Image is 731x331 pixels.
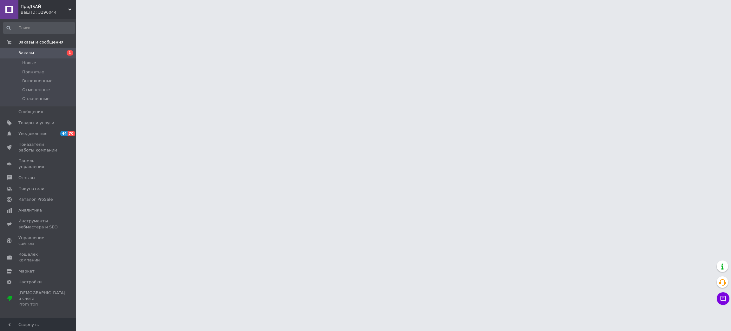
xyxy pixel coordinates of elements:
[21,10,76,15] div: Ваш ID: 3296044
[18,290,65,307] span: [DEMOGRAPHIC_DATA] и счета
[22,78,53,84] span: Выполненные
[22,87,50,93] span: Отмененные
[21,4,68,10] span: ПриДБАЙ
[18,142,59,153] span: Показатели работы компании
[22,96,49,102] span: Оплаченные
[18,207,42,213] span: Аналитика
[18,175,35,181] span: Отзывы
[68,131,75,136] span: 70
[18,39,63,45] span: Заказы и сообщения
[18,252,59,263] span: Кошелек компании
[60,131,68,136] span: 44
[18,268,35,274] span: Маркет
[18,186,44,192] span: Покупатели
[18,301,65,307] div: Prom топ
[18,109,43,115] span: Сообщения
[18,131,47,137] span: Уведомления
[18,50,34,56] span: Заказы
[18,279,42,285] span: Настройки
[18,158,59,170] span: Панель управления
[67,50,73,56] span: 1
[18,120,54,126] span: Товары и услуги
[22,69,44,75] span: Принятые
[3,22,75,34] input: Поиск
[18,218,59,230] span: Инструменты вебмастера и SEO
[18,235,59,247] span: Управление сайтом
[18,197,53,202] span: Каталог ProSale
[22,60,36,66] span: Новые
[717,292,729,305] button: Чат с покупателем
